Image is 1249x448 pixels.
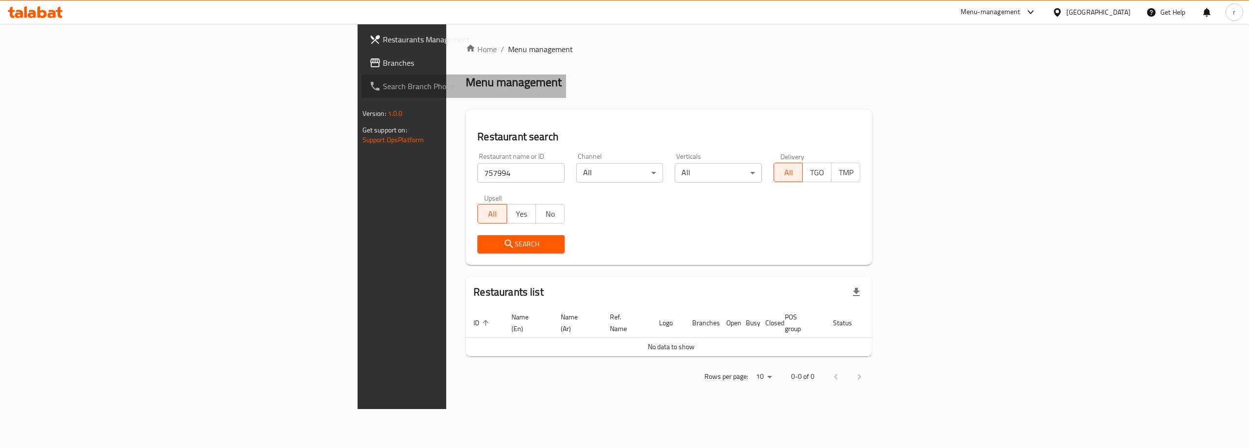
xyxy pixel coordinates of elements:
[473,317,492,329] span: ID
[576,163,663,183] div: All
[757,308,777,338] th: Closed
[477,163,565,183] input: Search for restaurant name or ID..
[785,311,814,335] span: POS group
[383,34,558,45] span: Restaurants Management
[807,166,828,180] span: TGO
[780,153,805,160] label: Delivery
[361,28,566,51] a: Restaurants Management
[833,317,865,329] span: Status
[835,166,856,180] span: TMP
[535,204,565,224] button: No
[961,6,1021,18] div: Menu-management
[540,207,561,221] span: No
[477,130,860,144] h2: Restaurant search
[466,308,910,356] table: enhanced table
[738,308,757,338] th: Busy
[361,51,566,75] a: Branches
[473,285,543,299] h2: Restaurants list
[362,124,407,136] span: Get support on:
[675,163,762,183] div: All
[610,311,640,335] span: Ref. Name
[802,163,832,182] button: TGO
[1066,7,1131,18] div: [GEOGRAPHIC_DATA]
[362,133,424,146] a: Support.OpsPlatform
[704,371,748,383] p: Rows per page:
[511,207,532,221] span: Yes
[485,238,557,250] span: Search
[648,340,695,353] span: No data to show
[774,163,803,182] button: All
[466,43,872,55] nav: breadcrumb
[561,311,590,335] span: Name (Ar)
[477,235,565,253] button: Search
[477,204,507,224] button: All
[778,166,799,180] span: All
[651,308,684,338] th: Logo
[752,370,776,384] div: Rows per page:
[383,57,558,69] span: Branches
[507,204,536,224] button: Yes
[383,80,558,92] span: Search Branch Phone
[362,107,386,120] span: Version:
[511,311,541,335] span: Name (En)
[719,308,738,338] th: Open
[845,280,868,304] div: Export file
[484,194,502,201] label: Upsell
[684,308,719,338] th: Branches
[831,163,860,182] button: TMP
[482,207,503,221] span: All
[791,371,814,383] p: 0-0 of 0
[361,75,566,98] a: Search Branch Phone
[388,107,403,120] span: 1.0.0
[1233,7,1235,18] span: r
